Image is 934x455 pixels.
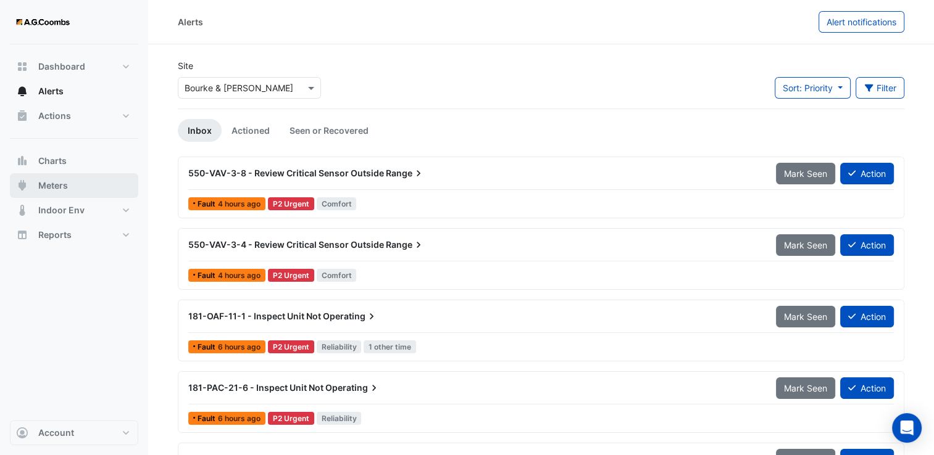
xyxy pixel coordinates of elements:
[784,240,827,250] span: Mark Seen
[856,77,905,99] button: Filter
[840,377,894,399] button: Action
[198,343,218,351] span: Fault
[386,167,425,179] span: Range
[178,59,193,72] label: Site
[317,269,357,282] span: Comfort
[784,168,827,179] span: Mark Seen
[218,342,261,351] span: Mon 25-Aug-2025 07:30 AEST
[10,54,138,79] button: Dashboard
[16,179,28,192] app-icon: Meters
[218,199,261,208] span: Mon 25-Aug-2025 09:00 AEST
[16,110,28,122] app-icon: Actions
[840,163,894,184] button: Action
[776,377,835,399] button: Mark Seen
[38,110,71,122] span: Actions
[16,85,28,97] app-icon: Alerts
[386,239,425,251] span: Range
[38,85,64,97] span: Alerts
[188,168,384,178] span: 550-VAV-3-8 - Review Critical Sensor Outside
[784,383,827,393] span: Mark Seen
[776,306,835,327] button: Mark Seen
[268,269,314,282] div: P2 Urgent
[10,79,138,104] button: Alerts
[317,412,362,425] span: Reliability
[178,119,222,142] a: Inbox
[892,413,922,443] div: Open Intercom Messenger
[15,10,70,35] img: Company Logo
[776,234,835,256] button: Mark Seen
[10,223,138,247] button: Reports
[364,340,416,353] span: 1 other time
[783,83,833,93] span: Sort: Priority
[38,229,72,241] span: Reports
[38,155,67,167] span: Charts
[775,77,851,99] button: Sort: Priority
[10,198,138,223] button: Indoor Env
[178,15,203,28] div: Alerts
[268,340,314,353] div: P2 Urgent
[38,204,85,216] span: Indoor Env
[10,420,138,445] button: Account
[38,60,85,73] span: Dashboard
[16,204,28,216] app-icon: Indoor Env
[16,155,28,167] app-icon: Charts
[188,239,384,250] span: 550-VAV-3-4 - Review Critical Sensor Outside
[776,163,835,184] button: Mark Seen
[325,382,380,394] span: Operating
[10,173,138,198] button: Meters
[16,60,28,73] app-icon: Dashboard
[10,104,138,128] button: Actions
[38,179,68,192] span: Meters
[222,119,280,142] a: Actioned
[218,414,261,423] span: Mon 25-Aug-2025 07:30 AEST
[38,427,74,439] span: Account
[16,229,28,241] app-icon: Reports
[840,306,894,327] button: Action
[218,271,261,280] span: Mon 25-Aug-2025 09:00 AEST
[188,311,321,321] span: 181-OAF-11-1 - Inspect Unit Not
[317,340,362,353] span: Reliability
[198,200,218,208] span: Fault
[317,197,357,210] span: Comfort
[840,234,894,256] button: Action
[784,311,827,322] span: Mark Seen
[188,382,323,393] span: 181-PAC-21-6 - Inspect Unit Not
[827,17,896,27] span: Alert notifications
[268,197,314,210] div: P2 Urgent
[198,272,218,279] span: Fault
[280,119,378,142] a: Seen or Recovered
[268,412,314,425] div: P2 Urgent
[323,310,378,322] span: Operating
[10,149,138,173] button: Charts
[819,11,904,33] button: Alert notifications
[198,415,218,422] span: Fault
